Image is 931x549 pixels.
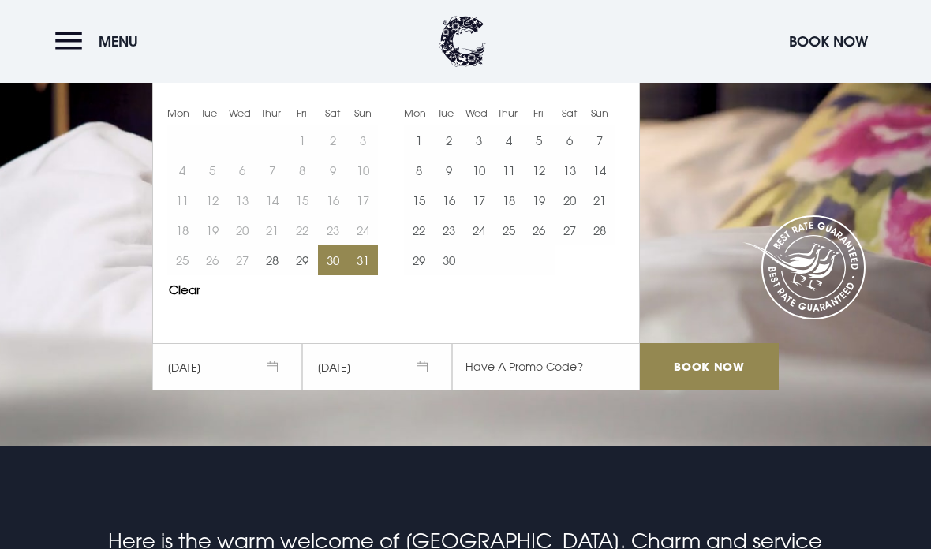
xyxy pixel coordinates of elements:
[524,155,554,185] button: 12
[585,125,615,155] td: Choose Sunday, September 7, 2025 as your start date.
[524,215,554,245] button: 26
[464,215,494,245] td: Choose Wednesday, September 24, 2025 as your start date.
[464,125,494,155] td: Choose Wednesday, September 3, 2025 as your start date.
[640,343,779,390] input: Book Now
[585,125,615,155] button: 7
[257,245,287,275] td: Choose Thursday, August 28, 2025 as your start date.
[555,215,585,245] td: Choose Saturday, September 27, 2025 as your start date.
[404,125,434,155] td: Choose Monday, September 1, 2025 as your start date.
[585,155,615,185] button: 14
[434,245,464,275] button: 30
[494,155,524,185] td: Choose Thursday, September 11, 2025 as your start date.
[494,215,524,245] td: Choose Thursday, September 25, 2025 as your start date.
[434,155,464,185] button: 9
[555,155,585,185] button: 13
[404,215,434,245] td: Choose Monday, September 22, 2025 as your start date.
[404,155,434,185] td: Choose Monday, September 8, 2025 as your start date.
[524,185,554,215] button: 19
[434,155,464,185] td: Choose Tuesday, September 9, 2025 as your start date.
[464,185,494,215] td: Choose Wednesday, September 17, 2025 as your start date.
[494,155,524,185] button: 11
[585,185,615,215] button: 21
[318,245,348,275] td: Selected. Saturday, August 30, 2025
[524,155,554,185] td: Choose Friday, September 12, 2025 as your start date.
[404,155,434,185] button: 8
[439,16,486,67] img: Clandeboye Lodge
[494,125,524,155] button: 4
[452,343,640,390] input: Have A Promo Code?
[434,245,464,275] td: Choose Tuesday, September 30, 2025 as your start date.
[434,185,464,215] button: 16
[524,215,554,245] td: Choose Friday, September 26, 2025 as your start date.
[464,215,494,245] button: 24
[348,245,378,275] td: Selected. Sunday, August 31, 2025
[404,215,434,245] button: 22
[318,245,348,275] button: 30
[348,245,378,275] button: 31
[555,125,585,155] button: 6
[404,185,434,215] button: 15
[302,343,452,390] span: [DATE]
[464,155,494,185] td: Choose Wednesday, September 10, 2025 as your start date.
[524,125,554,155] button: 5
[434,215,464,245] td: Choose Tuesday, September 23, 2025 as your start date.
[152,343,302,390] span: [DATE]
[494,215,524,245] button: 25
[287,245,317,275] button: 29
[464,155,494,185] button: 10
[464,125,494,155] button: 3
[585,155,615,185] td: Choose Sunday, September 14, 2025 as your start date.
[555,155,585,185] td: Choose Saturday, September 13, 2025 as your start date.
[287,245,317,275] td: Choose Friday, August 29, 2025 as your start date.
[434,215,464,245] button: 23
[494,185,524,215] button: 18
[434,185,464,215] td: Choose Tuesday, September 16, 2025 as your start date.
[524,125,554,155] td: Choose Friday, September 5, 2025 as your start date.
[585,185,615,215] td: Choose Sunday, September 21, 2025 as your start date.
[555,185,585,215] button: 20
[494,125,524,155] td: Choose Thursday, September 4, 2025 as your start date.
[99,32,138,50] span: Menu
[524,185,554,215] td: Choose Friday, September 19, 2025 as your start date.
[555,215,585,245] button: 27
[781,24,876,58] button: Book Now
[434,125,464,155] td: Choose Tuesday, September 2, 2025 as your start date.
[404,185,434,215] td: Choose Monday, September 15, 2025 as your start date.
[404,245,434,275] button: 29
[169,284,200,296] button: Clear
[555,185,585,215] td: Choose Saturday, September 20, 2025 as your start date.
[55,24,146,58] button: Menu
[585,215,615,245] button: 28
[404,245,434,275] td: Choose Monday, September 29, 2025 as your start date.
[494,185,524,215] td: Choose Thursday, September 18, 2025 as your start date.
[464,185,494,215] button: 17
[434,125,464,155] button: 2
[257,245,287,275] button: 28
[555,125,585,155] td: Choose Saturday, September 6, 2025 as your start date.
[404,125,434,155] button: 1
[585,215,615,245] td: Choose Sunday, September 28, 2025 as your start date.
